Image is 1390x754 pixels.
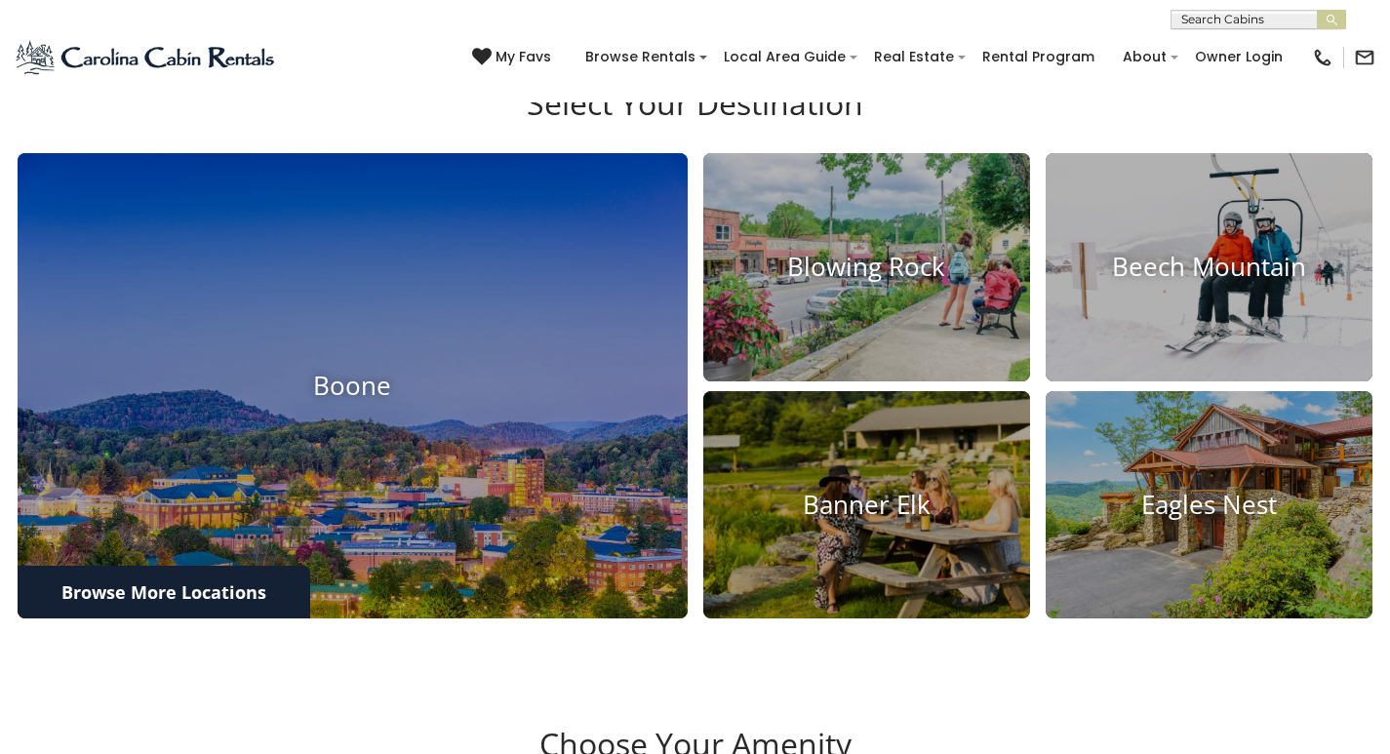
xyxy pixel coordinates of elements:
[1046,391,1372,619] a: Eagles Nest
[472,47,556,68] a: My Favs
[18,371,688,401] h4: Boone
[496,47,551,67] span: My Favs
[1046,252,1372,282] h4: Beech Mountain
[714,42,855,72] a: Local Area Guide
[703,252,1030,282] h4: Blowing Rock
[1354,47,1375,68] img: mail-regular-black.png
[18,566,310,618] a: Browse More Locations
[1312,47,1333,68] img: phone-regular-black.png
[703,391,1030,619] a: Banner Elk
[703,153,1030,381] a: Blowing Rock
[15,85,1375,153] h3: Select Your Destination
[576,42,705,72] a: Browse Rentals
[864,42,964,72] a: Real Estate
[973,42,1104,72] a: Rental Program
[18,153,688,619] a: Boone
[15,38,278,77] img: Blue-2.png
[1046,490,1372,520] h4: Eagles Nest
[1046,153,1372,381] a: Beech Mountain
[1113,42,1176,72] a: About
[1185,42,1292,72] a: Owner Login
[703,490,1030,520] h4: Banner Elk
